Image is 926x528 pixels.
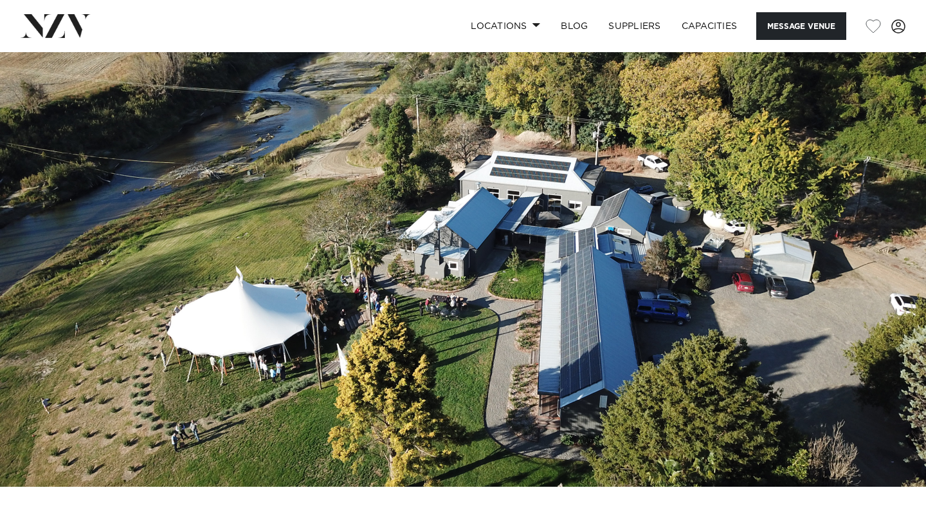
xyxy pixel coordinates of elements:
[598,12,671,40] a: SUPPLIERS
[21,14,91,37] img: nzv-logo.png
[550,12,598,40] a: BLOG
[460,12,550,40] a: Locations
[756,12,846,40] button: Message Venue
[671,12,748,40] a: Capacities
